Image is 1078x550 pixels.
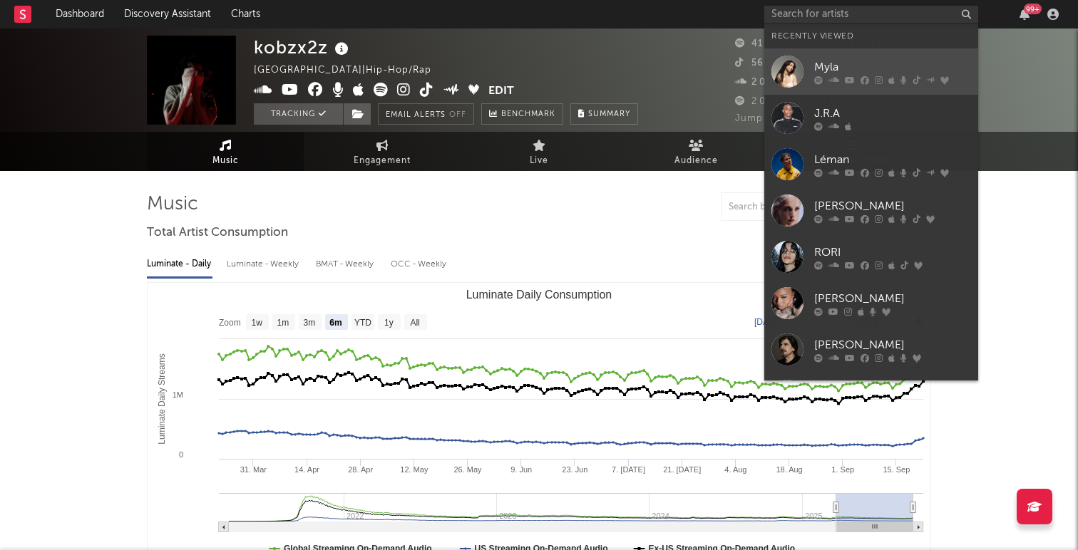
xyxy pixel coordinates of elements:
text: 31. Mar [240,465,267,474]
span: Live [530,152,548,170]
div: BMAT - Weekly [316,252,376,276]
div: Recently Viewed [771,28,971,45]
text: 18. Aug [776,465,802,474]
a: [PERSON_NAME] [764,187,978,234]
span: 2 099 823 Monthly Listeners [735,97,885,106]
div: [PERSON_NAME] [814,336,971,353]
span: 566 000 [735,58,791,68]
a: Benchmark [481,103,563,125]
button: Tracking [254,103,343,125]
text: 1y [384,318,394,328]
text: Luminate Daily Streams [157,353,167,444]
text: 12. May [400,465,428,474]
text: 3m [304,318,316,328]
div: J.R.A [814,105,971,122]
span: Engagement [354,152,411,170]
button: Summary [570,103,638,125]
div: Luminate - Daily [147,252,212,276]
div: RORI [814,244,971,261]
text: Zoom [219,318,241,328]
text: 21. [DATE] [663,465,701,474]
a: Myla [764,48,978,95]
a: RORI [764,234,978,280]
a: J.R.A [764,95,978,141]
text: 9. Jun [510,465,532,474]
span: Jump Score: 93.6 [735,114,819,123]
text: 14. Apr [294,465,319,474]
em: Off [449,111,466,119]
text: 26. May [453,465,482,474]
span: 41 651 [735,39,782,48]
button: Email AlertsOff [378,103,474,125]
span: Music [212,152,239,170]
span: 2 009 [735,78,779,87]
a: Audience [617,132,774,171]
text: 15. Sep [883,465,910,474]
text: [DATE] [754,317,781,327]
span: Total Artist Consumption [147,224,288,242]
a: Engagement [304,132,461,171]
text: 1w [252,318,263,328]
a: [PERSON_NAME] [764,326,978,373]
span: Summary [588,110,630,118]
input: Search by song name or URL [722,202,872,213]
text: Luminate Daily Consumption [466,289,612,301]
button: 99+ [1020,9,1030,20]
text: 1. Sep [831,465,854,474]
div: Luminate - Weekly [227,252,302,276]
text: YTD [354,318,371,328]
text: 1m [277,318,289,328]
text: 28. Apr [348,465,373,474]
span: Audience [674,152,718,170]
a: Live [461,132,617,171]
div: 99 + [1024,4,1042,14]
input: Search for artists [764,6,978,24]
div: kobzx2z [254,36,352,59]
span: Benchmark [501,106,555,123]
div: Myla [814,58,971,76]
text: 0 [179,450,183,459]
text: 4. Aug [724,465,746,474]
text: 1M [173,390,183,399]
div: Léman [814,151,971,168]
div: OCC - Weekly [391,252,448,276]
a: [PERSON_NAME] [764,280,978,326]
text: All [410,318,419,328]
text: 7. [DATE] [612,465,645,474]
text: 23. Jun [562,465,587,474]
a: Léman [764,141,978,187]
div: [PERSON_NAME] [814,197,971,214]
a: Music [147,132,304,171]
div: [PERSON_NAME] [814,290,971,307]
a: Lenaïg [764,373,978,419]
text: 6m [329,318,342,328]
div: [GEOGRAPHIC_DATA] | Hip-Hop/Rap [254,62,448,79]
button: Edit [488,83,514,100]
